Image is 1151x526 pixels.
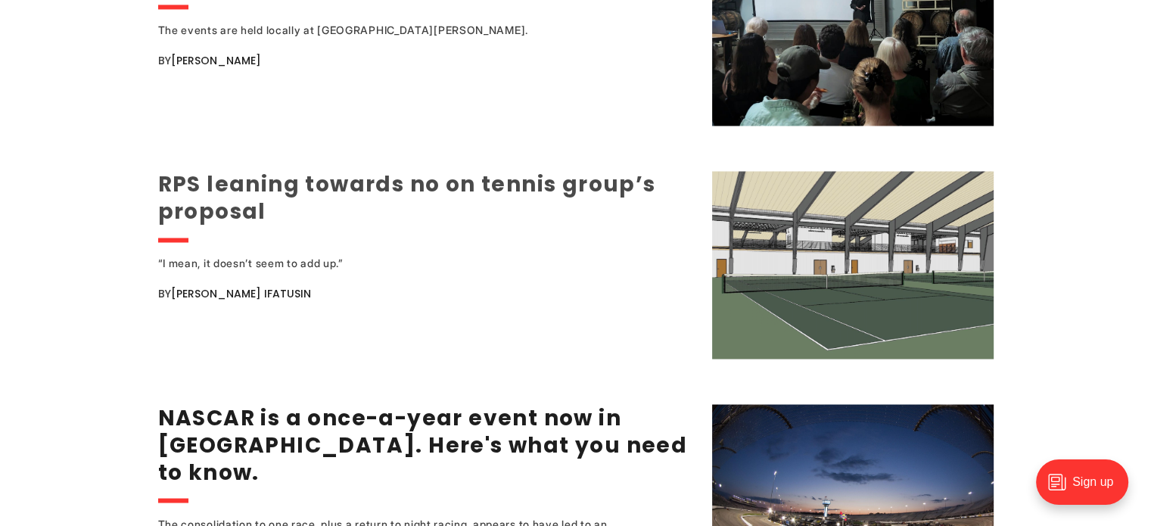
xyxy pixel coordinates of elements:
[158,51,693,70] div: By
[158,285,693,303] div: By
[158,403,688,487] a: NASCAR is a once-a-year event now in [GEOGRAPHIC_DATA]. Here's what you need to know.
[712,171,994,359] img: RPS leaning towards no on tennis group’s proposal
[158,21,650,39] div: The events are held locally at [GEOGRAPHIC_DATA][PERSON_NAME].
[158,254,650,272] div: “I mean, it doesn’t seem to add up.”
[171,53,261,68] a: [PERSON_NAME]
[158,170,656,226] a: RPS leaning towards no on tennis group’s proposal
[171,286,311,301] a: [PERSON_NAME] Ifatusin
[1023,452,1151,526] iframe: portal-trigger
